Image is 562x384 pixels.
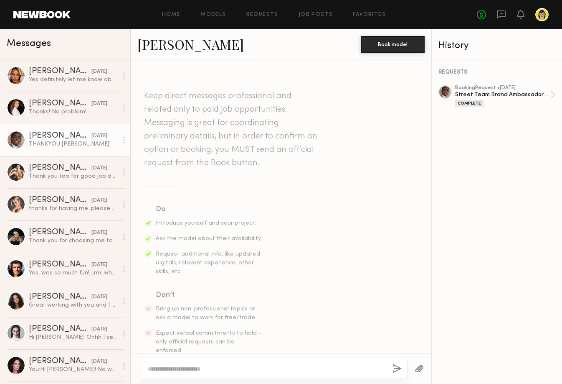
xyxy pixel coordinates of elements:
[162,12,181,18] a: Home
[29,205,118,212] div: thanks for having me. please keep me in mind for any future projects :)
[91,293,107,301] div: [DATE]
[361,40,425,47] a: Book model
[29,76,118,84] div: Yes definitely let me know about future events!
[29,325,91,333] div: [PERSON_NAME]
[455,100,484,107] div: Complete
[156,220,256,226] span: Introduce yourself and your project.
[91,68,107,76] div: [DATE]
[29,164,91,172] div: [PERSON_NAME]
[438,69,555,75] div: REQUESTS
[156,330,261,353] span: Expect verbal commitments to hold - only official requests can be enforced.
[156,306,256,320] span: Bring up non-professional topics or ask a model to work for free/trade.
[29,333,118,341] div: Hi [PERSON_NAME]! Ohhh I see. I do appreciate the offer but my best guess will be that most emplo...
[91,325,107,333] div: [DATE]
[156,289,263,301] div: Don’t
[91,100,107,108] div: [DATE]
[156,204,263,215] div: Do
[29,196,91,205] div: [PERSON_NAME]
[29,228,91,237] div: [PERSON_NAME]
[137,35,244,53] a: [PERSON_NAME]
[29,293,91,301] div: [PERSON_NAME]
[455,91,550,99] div: Street Team Brand Ambassadors for Skincare Event
[200,12,226,18] a: Models
[455,85,550,91] div: booking Request • [DATE]
[29,269,118,277] div: Yes, was so much fun! Lmk when have next event :) would love to be there
[91,261,107,269] div: [DATE]
[29,261,91,269] div: [PERSON_NAME]
[91,164,107,172] div: [DATE]
[29,67,91,76] div: [PERSON_NAME]
[246,12,278,18] a: Requests
[91,132,107,140] div: [DATE]
[29,100,91,108] div: [PERSON_NAME]
[29,108,118,116] div: Thanks! No problem!
[361,36,425,53] button: Book model
[91,358,107,366] div: [DATE]
[144,90,319,170] header: Keep direct messages professional and related only to paid job opportunities. Messaging is great ...
[156,236,262,241] span: Ask the model about their availability.
[438,41,555,51] div: History
[29,237,118,245] div: Thank you for choosing me to be there! 🙏❤️ Of course, hope to work with you too!
[156,251,260,274] span: Request additional info, like updated digitals, relevant experience, other skills, etc.
[7,39,51,49] span: Messages
[29,301,118,309] div: Great working with you and I hope we can work together again soon too! Best, [PERSON_NAME]
[91,229,107,237] div: [DATE]
[29,357,91,366] div: [PERSON_NAME]
[29,172,118,180] div: Thank you too for good job dear :)
[29,366,118,374] div: You: Hi [PERSON_NAME]! No worries - we filled the position. - [PERSON_NAME]
[299,12,333,18] a: Job Posts
[353,12,386,18] a: Favorites
[29,132,91,140] div: [PERSON_NAME]
[455,85,555,107] a: bookingRequest •[DATE]Street Team Brand Ambassadors for Skincare EventComplete
[29,140,118,148] div: THANKYOU [PERSON_NAME]!
[91,197,107,205] div: [DATE]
